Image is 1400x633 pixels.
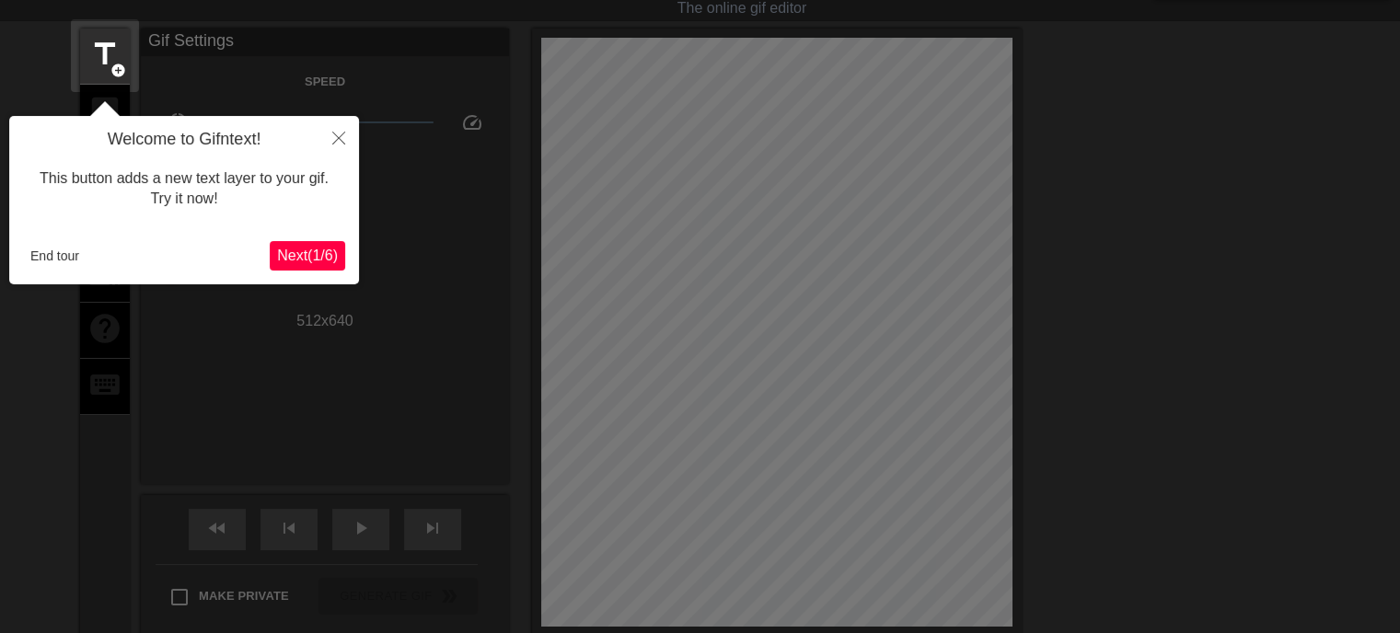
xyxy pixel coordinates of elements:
span: Next ( 1 / 6 ) [277,247,338,263]
button: Close [318,116,359,158]
h4: Welcome to Gifntext! [23,130,345,150]
div: This button adds a new text layer to your gif. Try it now! [23,150,345,228]
button: End tour [23,242,87,270]
button: Next [270,241,345,270]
